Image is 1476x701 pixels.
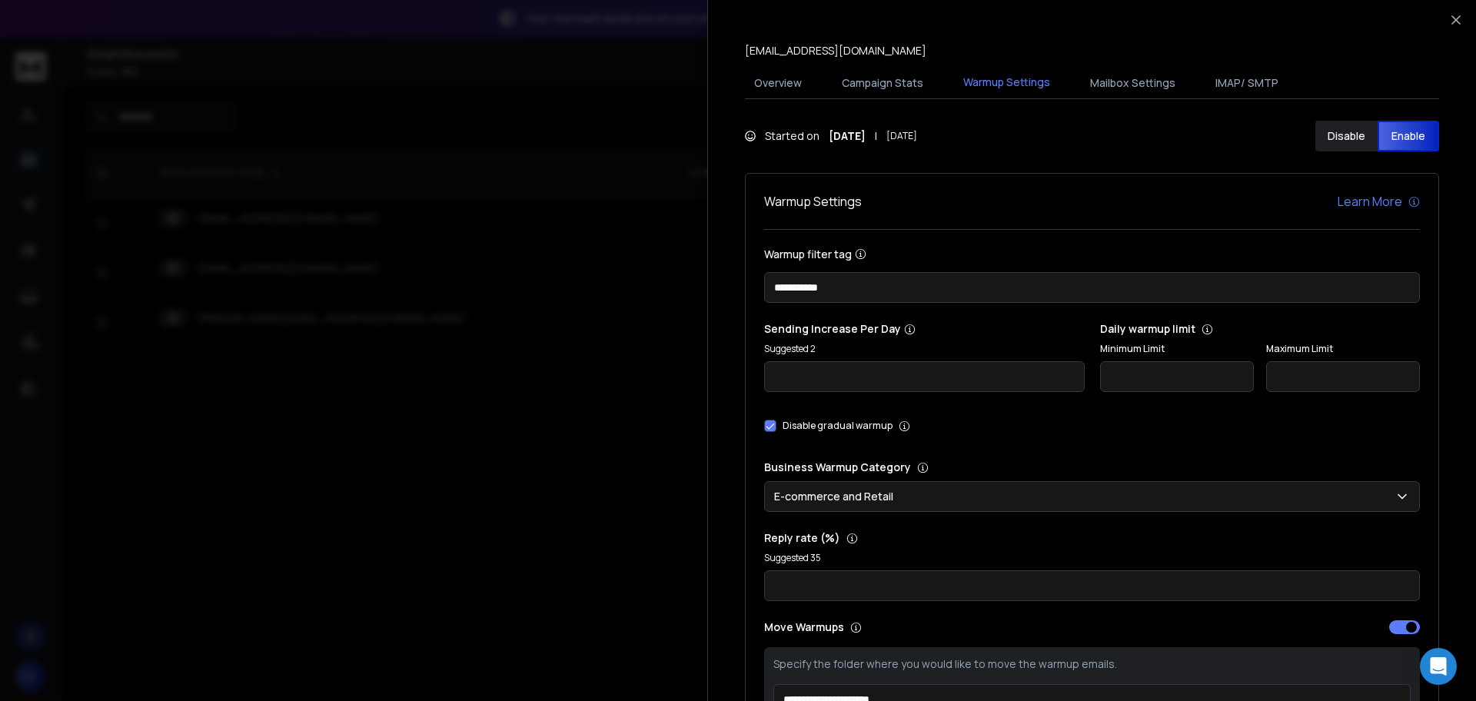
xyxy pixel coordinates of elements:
[764,552,1420,564] p: Suggested 35
[1100,343,1254,355] label: Minimum Limit
[954,65,1059,101] button: Warmup Settings
[745,66,811,100] button: Overview
[764,343,1085,355] p: Suggested 2
[875,128,877,144] span: |
[833,66,932,100] button: Campaign Stats
[1420,648,1457,685] div: Open Intercom Messenger
[764,620,1088,635] p: Move Warmups
[1315,121,1439,151] button: DisableEnable
[1206,66,1288,100] button: IMAP/ SMTP
[1338,192,1420,211] a: Learn More
[745,43,926,58] p: [EMAIL_ADDRESS][DOMAIN_NAME]
[764,248,1420,260] label: Warmup filter tag
[773,656,1411,672] p: Specify the folder where you would like to move the warmup emails.
[745,128,917,144] div: Started on
[1315,121,1378,151] button: Disable
[1081,66,1185,100] button: Mailbox Settings
[1266,343,1420,355] label: Maximum Limit
[886,130,917,142] span: [DATE]
[1100,321,1421,337] p: Daily warmup limit
[764,530,1420,546] p: Reply rate (%)
[764,460,1420,475] p: Business Warmup Category
[764,321,1085,337] p: Sending Increase Per Day
[1378,121,1440,151] button: Enable
[783,420,893,432] label: Disable gradual warmup
[774,489,899,504] p: E-commerce and Retail
[764,192,862,211] h1: Warmup Settings
[829,128,866,144] strong: [DATE]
